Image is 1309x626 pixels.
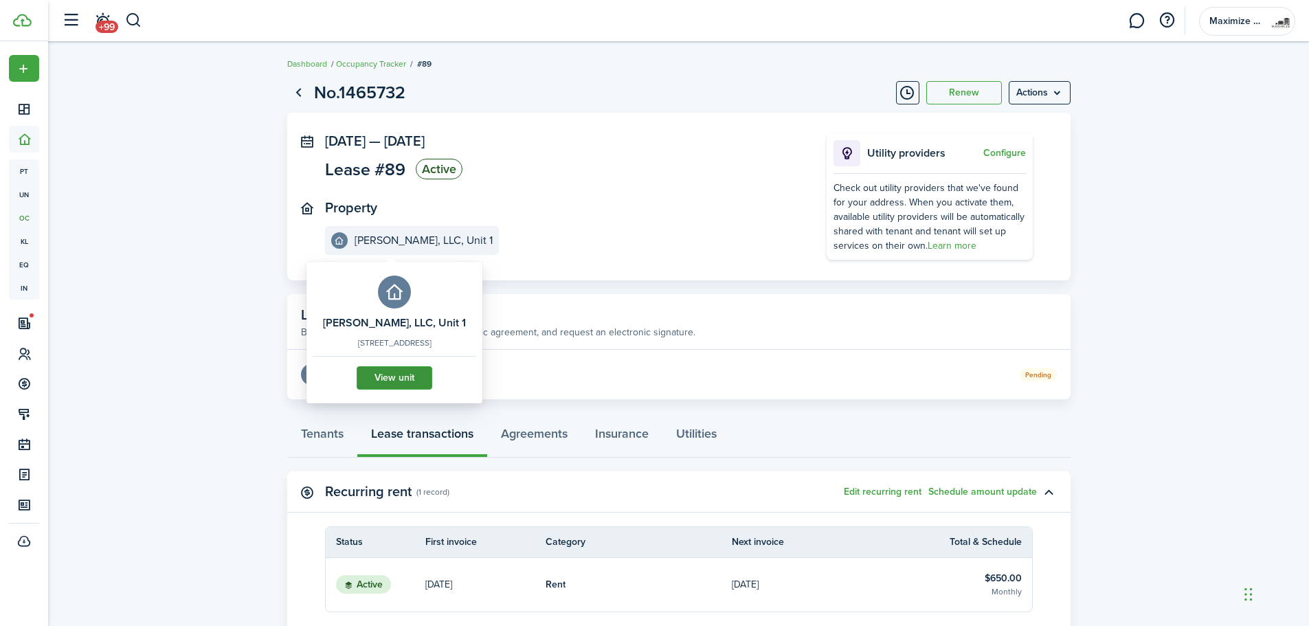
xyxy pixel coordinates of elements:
[336,58,406,70] a: Occupancy Tracker
[9,253,39,276] a: eq
[9,276,39,300] a: in
[325,484,412,500] panel-main-title: Recurring rent
[1009,81,1071,104] button: Open menu
[546,558,732,612] a: Rent
[417,58,432,70] span: #89
[546,577,566,592] table-info-title: Rent
[369,131,381,151] span: —
[326,535,425,549] th: Status
[844,487,921,498] button: Edit recurring rent
[323,337,466,349] p: [STREET_ADDRESS]
[425,577,452,592] p: [DATE]
[13,14,32,27] img: TenantCloud
[1037,480,1060,504] button: Toggle accordion
[896,81,919,104] button: Timeline
[950,535,1032,549] th: Total & Schedule
[325,200,377,216] panel-main-title: Property
[287,58,327,70] a: Dashboard
[1080,478,1309,626] iframe: Chat Widget
[9,183,39,206] a: un
[867,145,980,161] p: Utility providers
[9,230,39,253] a: kl
[919,558,1032,612] a: $650.00Monthly
[287,416,357,458] a: Tenants
[384,131,425,151] span: [DATE]
[1123,3,1150,38] a: Messaging
[323,315,466,331] e-details-info-title: [PERSON_NAME], LLC, Unit 1
[1020,368,1057,381] status: Pending
[1155,9,1178,32] button: Open resource center
[732,577,759,592] p: [DATE]
[9,206,39,230] a: oc
[287,81,311,104] a: Go back
[581,416,662,458] a: Insurance
[89,3,115,38] a: Notifications
[336,575,391,594] status: Active
[58,8,84,34] button: Open sidebar
[125,9,142,32] button: Search
[9,55,39,82] button: Open menu
[355,234,493,247] e-details-info-title: [PERSON_NAME], LLC, Unit 1
[325,131,366,151] span: [DATE]
[546,535,732,549] th: Category
[301,304,413,325] span: Lease agreements
[1209,16,1264,26] span: Maximize Property Management
[992,585,1022,598] table-subtitle: Monthly
[314,80,405,106] h1: No.1465732
[416,486,449,498] panel-main-subtitle: (1 record)
[325,161,405,178] span: Lease #89
[487,416,581,458] a: Agreements
[96,21,118,33] span: +99
[425,535,546,549] th: First invoice
[1244,574,1253,615] div: Drag
[926,81,1002,104] button: Renew
[928,487,1037,498] button: Schedule amount update
[662,416,730,458] a: Utilities
[357,366,432,390] a: View unit
[416,159,462,179] status: Active
[301,325,695,339] p: Build a lease addendum, get a state-specific agreement, and request an electronic signature.
[833,181,1026,253] div: Check out utility providers that we've found for your address. When you activate them, available ...
[425,558,546,612] a: [DATE]
[732,535,919,549] th: Next invoice
[928,238,976,253] a: Learn more
[1009,81,1071,104] menu-btn: Actions
[983,148,1026,159] button: Configure
[732,558,919,612] a: [DATE]
[9,159,39,183] a: pt
[1270,10,1292,32] img: Maximize Property Management
[985,571,1022,585] table-info-title: $650.00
